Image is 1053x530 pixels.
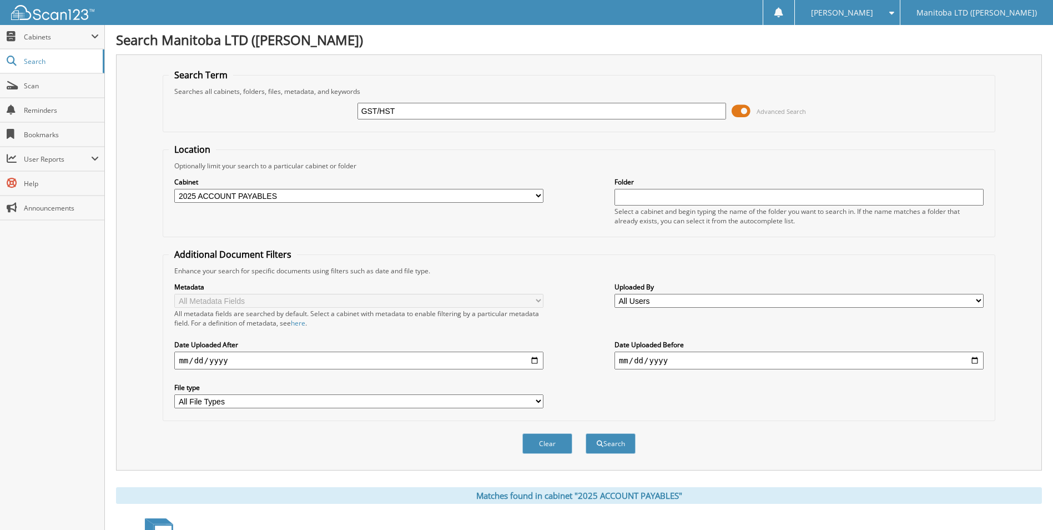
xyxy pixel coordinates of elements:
button: Clear [522,433,572,454]
legend: Search Term [169,69,233,81]
div: Searches all cabinets, folders, files, metadata, and keywords [169,87,989,96]
span: Announcements [24,203,99,213]
div: Select a cabinet and begin typing the name of the folder you want to search in. If the name match... [614,207,984,226]
label: Date Uploaded After [174,340,543,349]
label: File type [174,383,543,392]
button: Search [586,433,636,454]
a: here [291,318,305,328]
div: Enhance your search for specific documents using filters such as date and file type. [169,266,989,276]
div: Optionally limit your search to a particular cabinet or folder [169,161,989,171]
img: scan123-logo-white.svg [11,5,94,20]
label: Metadata [174,282,543,292]
span: Cabinets [24,32,91,42]
div: All metadata fields are searched by default. Select a cabinet with metadata to enable filtering b... [174,309,543,328]
legend: Additional Document Filters [169,248,297,261]
span: Bookmarks [24,130,99,139]
span: Help [24,179,99,188]
span: User Reports [24,154,91,164]
legend: Location [169,143,216,156]
h1: Search Manitoba LTD ([PERSON_NAME]) [116,31,1042,49]
label: Date Uploaded Before [614,340,984,349]
label: Cabinet [174,177,543,187]
span: Search [24,57,97,66]
span: Advanced Search [757,107,806,116]
label: Uploaded By [614,282,984,292]
span: Scan [24,81,99,91]
input: start [174,352,543,369]
span: [PERSON_NAME] [811,9,873,16]
span: Manitoba LTD ([PERSON_NAME]) [916,9,1037,16]
span: Reminders [24,106,99,115]
label: Folder [614,177,984,187]
input: end [614,352,984,369]
div: Matches found in cabinet "2025 ACCOUNT PAYABLES" [116,487,1042,504]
